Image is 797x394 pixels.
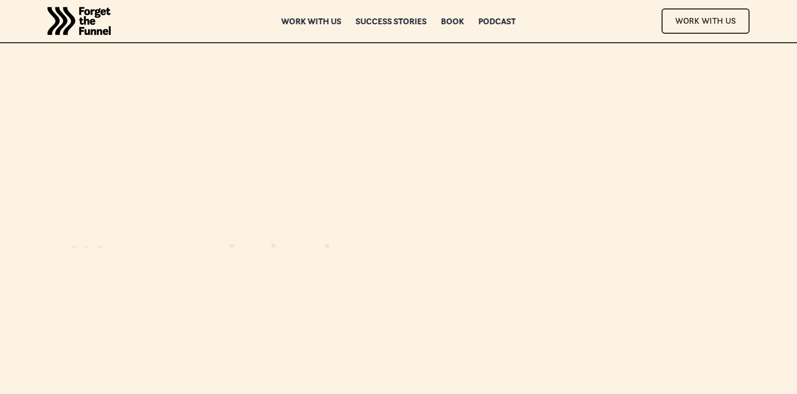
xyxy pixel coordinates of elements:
[72,240,386,339] h1: We wrote the book on Customer-Led Growth™
[662,8,750,33] a: Work With Us
[479,17,516,25] a: Podcast
[281,17,342,25] a: Work with us
[441,17,464,25] a: Book
[356,17,427,25] a: Success Stories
